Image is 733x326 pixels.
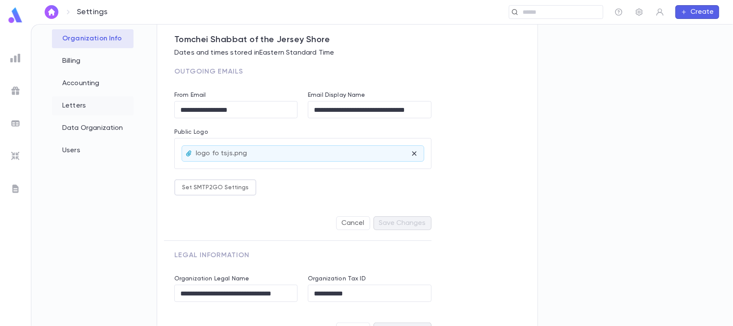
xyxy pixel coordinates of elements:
[46,9,57,15] img: home_white.a664292cf8c1dea59945f0da9f25487c.svg
[10,118,21,129] img: batches_grey.339ca447c9d9533ef1741baa751efc33.svg
[174,35,520,45] span: Tomchei Shabbat of the Jersey Shore
[10,86,21,96] img: campaigns_grey.99e729a5f7ee94e3726e6486bddda8f1.svg
[7,7,24,24] img: logo
[675,5,719,19] button: Create
[52,119,134,138] div: Data Organization
[174,49,520,57] p: Dates and times stored in Eastern Standard Time
[10,184,21,194] img: letters_grey.7941b92b52307dd3b8a917253454ce1c.svg
[52,52,134,71] div: Billing
[174,179,256,196] button: Set SMTP2GO Settings
[174,92,206,98] label: From Email
[77,7,107,17] p: Settings
[52,141,134,160] div: Users
[174,252,249,259] span: Legal Information
[52,96,134,115] div: Letters
[196,149,247,158] p: logo fo tsjs.png
[10,151,21,161] img: imports_grey.530a8a0e642e233f2baf0ef88e8c9fcb.svg
[308,275,366,282] label: Organization Tax ID
[52,29,134,48] div: Organization Info
[308,92,365,98] label: Email Display Name
[174,275,249,282] label: Organization Legal Name
[174,68,243,75] span: Outgoing Emails
[174,129,432,138] p: Public Logo
[10,53,21,63] img: reports_grey.c525e4749d1bce6a11f5fe2a8de1b229.svg
[336,216,370,230] button: Cancel
[52,74,134,93] div: Accounting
